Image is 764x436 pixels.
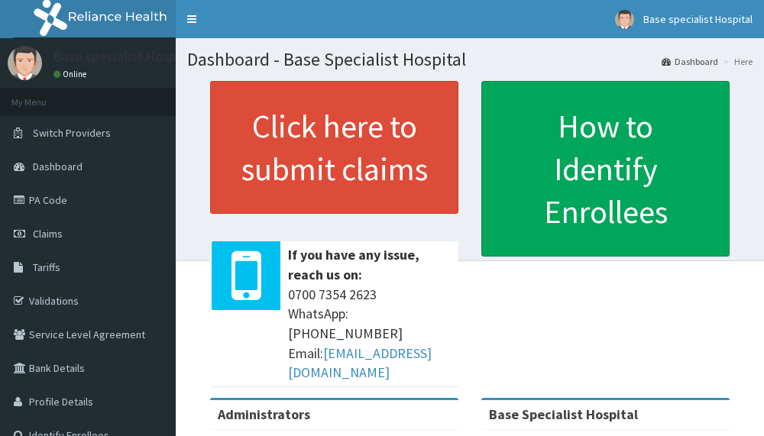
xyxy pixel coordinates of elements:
[720,55,753,68] li: Here
[8,46,42,80] img: User Image
[218,405,310,423] b: Administrators
[33,227,63,241] span: Claims
[33,160,83,173] span: Dashboard
[662,55,718,68] a: Dashboard
[210,81,458,214] a: Click here to submit claims
[33,260,60,274] span: Tariffs
[288,246,419,283] b: If you have any issue, reach us on:
[288,285,451,383] span: 0700 7354 2623 WhatsApp: [PHONE_NUMBER] Email:
[481,81,730,257] a: How to Identify Enrollees
[187,50,753,69] h1: Dashboard - Base Specialist Hospital
[33,126,111,140] span: Switch Providers
[615,10,634,29] img: User Image
[53,69,90,79] a: Online
[288,344,432,382] a: [EMAIL_ADDRESS][DOMAIN_NAME]
[489,405,638,423] strong: Base Specialist Hospital
[643,12,753,26] span: Base specialist Hospital
[53,50,196,63] p: Base specialist Hospital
